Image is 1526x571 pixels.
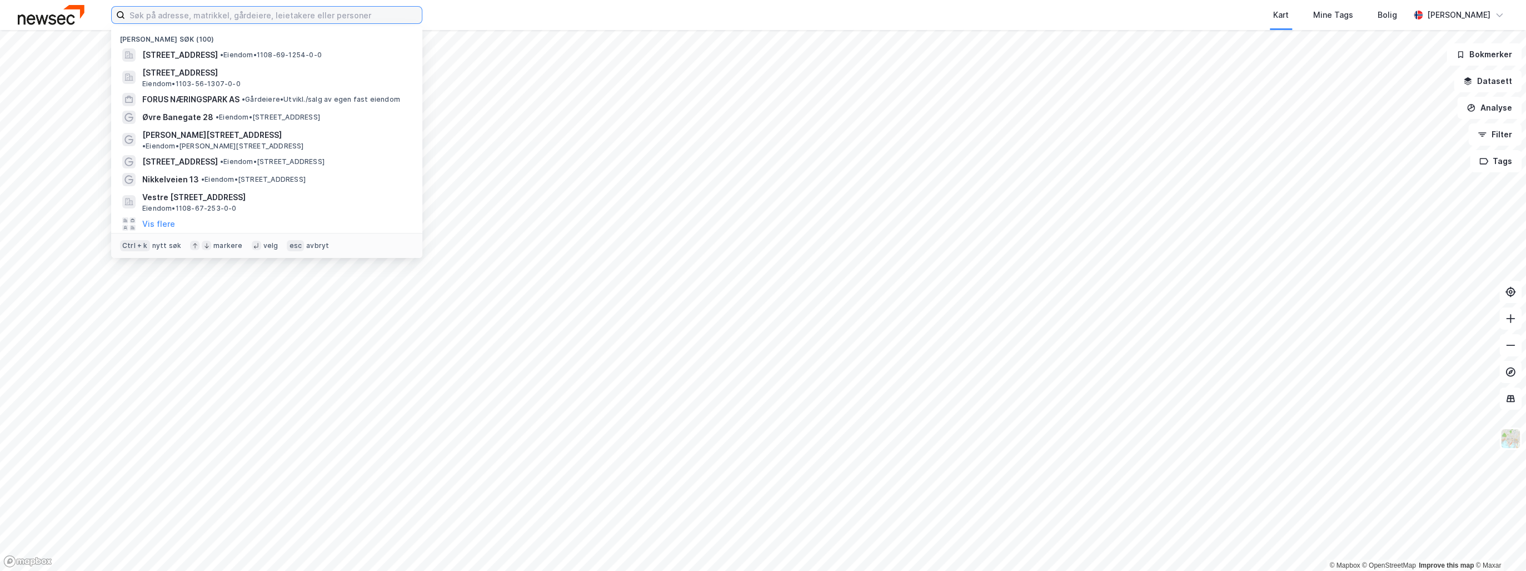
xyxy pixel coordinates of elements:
[213,241,242,250] div: markere
[1470,518,1526,571] div: Kontrollprogram for chat
[1313,8,1353,22] div: Mine Tags
[306,241,329,250] div: avbryt
[220,51,223,59] span: •
[142,173,199,186] span: Nikkelveien 13
[1468,123,1522,146] button: Filter
[142,93,240,106] span: FORUS NÆRINGSPARK AS
[216,113,219,121] span: •
[1457,97,1522,119] button: Analyse
[142,111,213,124] span: Øvre Banegate 28
[1454,70,1522,92] button: Datasett
[1470,518,1526,571] iframe: Chat Widget
[142,48,218,62] span: [STREET_ADDRESS]
[201,175,306,184] span: Eiendom • [STREET_ADDRESS]
[1470,150,1522,172] button: Tags
[142,128,282,142] span: [PERSON_NAME][STREET_ADDRESS]
[220,51,322,59] span: Eiendom • 1108-69-1254-0-0
[142,204,237,213] span: Eiendom • 1108-67-253-0-0
[1419,562,1474,569] a: Improve this map
[216,113,320,122] span: Eiendom • [STREET_ADDRESS]
[142,191,409,204] span: Vestre [STREET_ADDRESS]
[18,5,84,24] img: newsec-logo.f6e21ccffca1b3a03d2d.png
[1362,562,1416,569] a: OpenStreetMap
[242,95,400,104] span: Gårdeiere • Utvikl./salg av egen fast eiendom
[152,241,182,250] div: nytt søk
[220,157,223,166] span: •
[1500,428,1521,449] img: Z
[120,240,150,251] div: Ctrl + k
[142,155,218,168] span: [STREET_ADDRESS]
[287,240,304,251] div: esc
[111,26,422,46] div: [PERSON_NAME] søk (100)
[242,95,245,103] span: •
[263,241,278,250] div: velg
[1447,43,1522,66] button: Bokmerker
[1273,8,1289,22] div: Kart
[1329,562,1360,569] a: Mapbox
[1427,8,1490,22] div: [PERSON_NAME]
[1378,8,1397,22] div: Bolig
[142,217,175,231] button: Vis flere
[142,142,304,151] span: Eiendom • [PERSON_NAME][STREET_ADDRESS]
[142,80,241,88] span: Eiendom • 1103-56-1307-0-0
[201,175,205,183] span: •
[125,7,422,23] input: Søk på adresse, matrikkel, gårdeiere, leietakere eller personer
[142,66,409,80] span: [STREET_ADDRESS]
[142,142,146,150] span: •
[220,157,325,166] span: Eiendom • [STREET_ADDRESS]
[3,555,52,568] a: Mapbox homepage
